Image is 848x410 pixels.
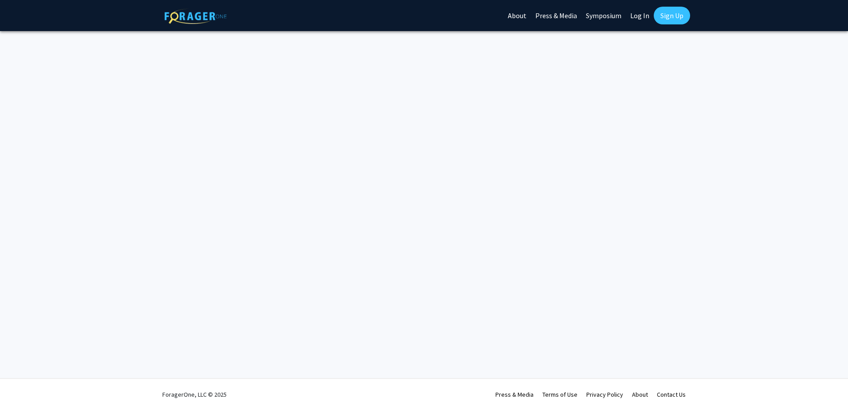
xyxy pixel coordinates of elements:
[632,390,648,398] a: About
[165,8,227,24] img: ForagerOne Logo
[654,7,690,24] a: Sign Up
[162,379,227,410] div: ForagerOne, LLC © 2025
[657,390,686,398] a: Contact Us
[586,390,623,398] a: Privacy Policy
[542,390,577,398] a: Terms of Use
[495,390,534,398] a: Press & Media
